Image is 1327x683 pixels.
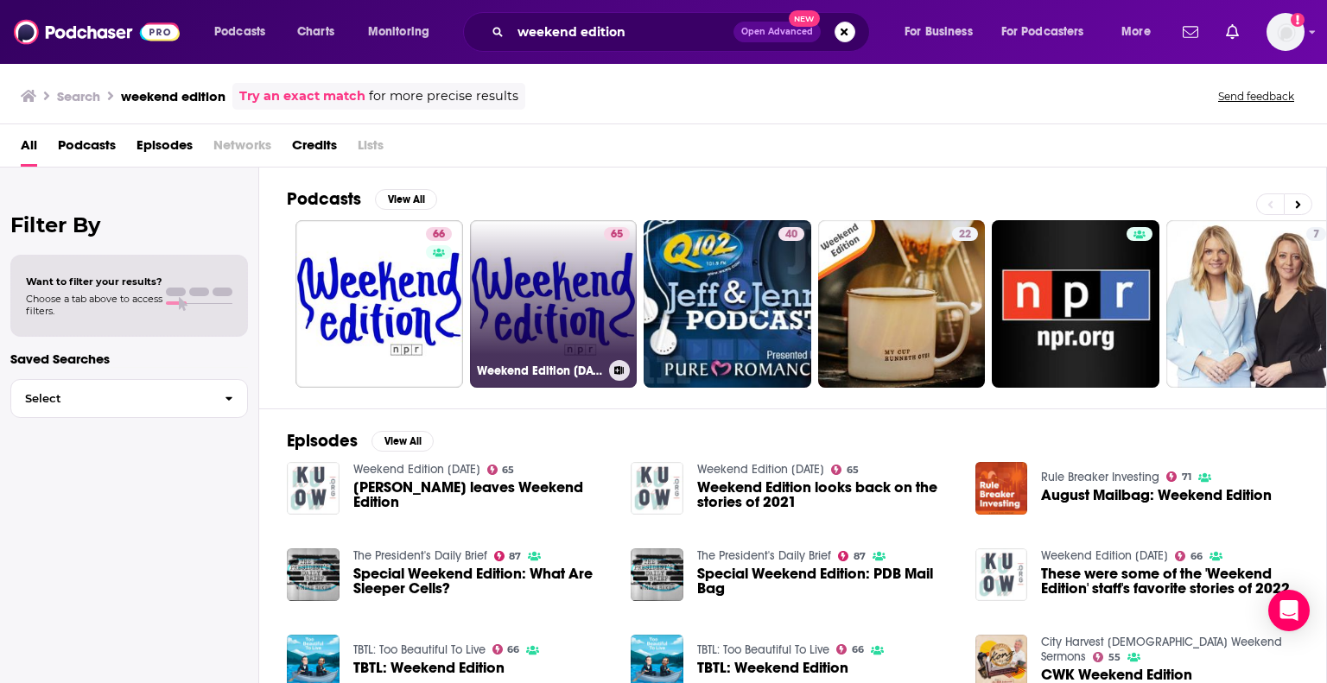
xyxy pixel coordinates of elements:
[741,28,813,36] span: Open Advanced
[1306,227,1326,241] a: 7
[1182,473,1191,481] span: 71
[1166,471,1191,482] a: 71
[1041,488,1272,503] a: August Mailbag: Weekend Edition
[1001,20,1084,44] span: For Podcasters
[11,393,211,404] span: Select
[697,462,824,477] a: Weekend Edition Sunday
[831,465,859,475] a: 65
[477,364,602,378] h3: Weekend Edition [DATE]
[214,20,265,44] span: Podcasts
[511,18,733,46] input: Search podcasts, credits, & more...
[487,465,515,475] a: 65
[358,131,384,167] span: Lists
[426,227,452,241] a: 66
[371,431,434,452] button: View All
[604,227,630,241] a: 65
[375,189,437,210] button: View All
[239,86,365,106] a: Try an exact match
[292,131,337,167] span: Credits
[26,293,162,317] span: Choose a tab above to access filters.
[1041,667,1192,682] a: CWK Weekend Edition
[818,220,986,388] a: 22
[1291,13,1305,27] svg: Add a profile image
[1041,635,1282,664] a: City Harvest Church Weekend Sermons
[10,351,248,367] p: Saved Searches
[14,16,180,48] img: Podchaser - Follow, Share and Rate Podcasts
[854,553,866,560] span: 87
[1219,17,1246,47] a: Show notifications dropdown
[1268,590,1310,631] div: Open Intercom Messenger
[287,430,434,452] a: EpisodesView All
[1190,553,1203,560] span: 66
[631,462,683,515] img: Weekend Edition looks back on the stories of 2021
[838,551,866,561] a: 87
[10,379,248,418] button: Select
[26,275,162,288] span: Want to filter your results?
[202,18,288,46] button: open menu
[697,566,955,596] a: Special Weekend Edition: PDB Mail Bag
[353,566,611,596] a: Special Weekend Edition: What Are Sleeper Cells?
[1109,18,1172,46] button: open menu
[58,131,116,167] a: Podcasts
[494,551,522,561] a: 87
[1041,470,1159,484] a: Rule Breaker Investing
[137,131,193,167] span: Episodes
[369,86,518,106] span: for more precise results
[287,462,340,515] a: Lulu Garcia-Navarro leaves Weekend Edition
[433,226,445,243] span: 66
[644,220,811,388] a: 40
[697,548,831,563] a: The President's Daily Brief
[287,188,361,210] h2: Podcasts
[785,226,797,243] span: 40
[492,644,520,655] a: 66
[21,131,37,167] a: All
[353,661,505,675] span: TBTL: Weekend Edition
[509,553,521,560] span: 87
[502,466,514,474] span: 65
[10,212,248,237] h2: Filter By
[697,661,848,675] a: TBTL: Weekend Edition
[287,188,437,210] a: PodcastsView All
[295,220,463,388] a: 66
[121,88,225,104] h3: weekend edition
[507,646,519,654] span: 66
[1121,20,1151,44] span: More
[1041,566,1298,596] a: These were some of the 'Weekend Edition' staff's favorite stories of 2022
[697,480,955,509] a: Weekend Edition looks back on the stories of 2021
[1175,551,1203,561] a: 66
[952,227,978,241] a: 22
[975,462,1028,515] img: August Mailbag: Weekend Edition
[892,18,994,46] button: open menu
[356,18,452,46] button: open menu
[847,466,859,474] span: 65
[353,462,480,477] a: Weekend Edition Sunday
[213,131,271,167] span: Networks
[1176,17,1205,47] a: Show notifications dropdown
[975,548,1028,601] img: These were some of the 'Weekend Edition' staff's favorite stories of 2022
[287,548,340,601] img: Special Weekend Edition: What Are Sleeper Cells?
[733,22,821,42] button: Open AdvancedNew
[479,12,886,52] div: Search podcasts, credits, & more...
[1108,654,1121,661] span: 55
[1313,226,1319,243] span: 7
[368,20,429,44] span: Monitoring
[57,88,100,104] h3: Search
[1041,548,1168,563] a: Weekend Edition Saturday
[778,227,804,241] a: 40
[287,430,358,452] h2: Episodes
[353,480,611,509] a: Lulu Garcia-Navarro leaves Weekend Edition
[1093,652,1121,662] a: 55
[697,642,829,657] a: TBTL: Too Beautiful To Live
[905,20,973,44] span: For Business
[1213,89,1299,104] button: Send feedback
